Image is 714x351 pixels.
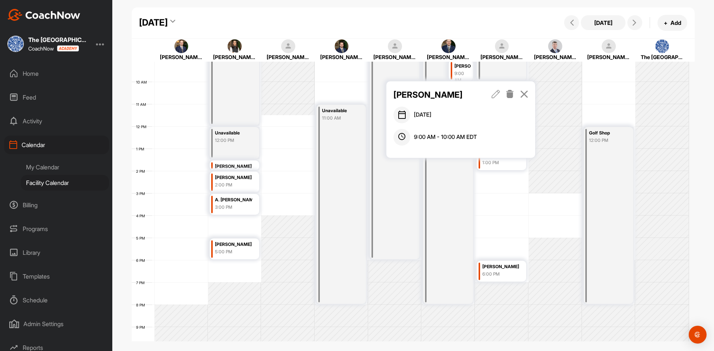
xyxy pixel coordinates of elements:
[4,88,109,107] div: Feed
[174,39,189,53] img: square_bee3fa92a6c3014f3bfa0d4fe7d50730.jpg
[215,204,252,211] div: 3:00 PM
[534,53,577,61] div: [PERSON_NAME]
[57,45,79,52] img: CoachNow acadmey
[4,196,109,214] div: Billing
[4,136,109,154] div: Calendar
[132,147,152,151] div: 1 PM
[215,182,252,188] div: 2:00 PM
[215,162,252,171] div: [PERSON_NAME]
[587,53,630,61] div: [PERSON_NAME]
[132,236,152,240] div: 5 PM
[215,248,252,255] div: 5:00 PM
[655,39,669,53] img: square_21a52c34a1b27affb0df1d7893c918db.jpg
[589,137,626,144] div: 12:00 PM
[414,133,477,142] span: 9:00 AM - 10:00 AM EDT
[215,196,252,204] div: A. [PERSON_NAME]
[213,53,256,61] div: [PERSON_NAME]
[132,124,154,129] div: 12 PM
[581,15,625,30] button: [DATE]
[7,9,80,21] img: CoachNow
[495,39,509,53] img: square_default-ef6cabf814de5a2bf16c804365e32c732080f9872bdf737d349900a9daf73cf9.png
[132,325,152,329] div: 9 PM
[4,112,109,130] div: Activity
[454,62,471,71] div: [PERSON_NAME]
[388,39,402,53] img: square_default-ef6cabf814de5a2bf16c804365e32c732080f9872bdf737d349900a9daf73cf9.png
[132,214,152,218] div: 4 PM
[132,191,152,196] div: 3 PM
[132,169,152,173] div: 2 PM
[393,88,477,101] p: [PERSON_NAME]
[28,45,79,52] div: CoachNow
[441,39,456,53] img: square_79f6e3d0e0224bf7dac89379f9e186cf.jpg
[160,53,203,61] div: [PERSON_NAME]
[21,159,109,175] div: My Calendar
[132,280,152,285] div: 7 PM
[4,220,109,238] div: Programs
[641,53,684,61] div: The [GEOGRAPHIC_DATA]
[320,53,363,61] div: [PERSON_NAME]
[414,111,431,119] span: [DATE]
[21,175,109,191] div: Facility Calendar
[454,70,471,84] div: 9:00 AM
[482,263,519,271] div: [PERSON_NAME]
[482,159,519,166] div: 1:00 PM
[4,315,109,333] div: Admin Settings
[267,53,309,61] div: [PERSON_NAME]
[281,39,295,53] img: square_default-ef6cabf814de5a2bf16c804365e32c732080f9872bdf737d349900a9daf73cf9.png
[664,19,668,27] span: +
[4,243,109,262] div: Library
[482,271,519,277] div: 6:00 PM
[215,173,252,182] div: [PERSON_NAME]
[322,115,359,121] div: 11:00 AM
[480,53,523,61] div: [PERSON_NAME]
[215,240,252,249] div: [PERSON_NAME]
[139,16,168,29] div: [DATE]
[132,258,152,263] div: 6 PM
[4,267,109,286] div: Templates
[373,53,416,61] div: [PERSON_NAME]
[132,102,154,107] div: 11 AM
[427,53,470,61] div: [PERSON_NAME]
[215,137,252,144] div: 12:00 PM
[602,39,616,53] img: square_default-ef6cabf814de5a2bf16c804365e32c732080f9872bdf737d349900a9daf73cf9.png
[4,291,109,309] div: Schedule
[322,107,359,115] div: Unavailable
[4,64,109,83] div: Home
[689,326,707,344] div: Open Intercom Messenger
[132,303,152,307] div: 8 PM
[7,36,24,52] img: square_21a52c34a1b27affb0df1d7893c918db.jpg
[132,80,154,84] div: 10 AM
[228,39,242,53] img: square_318c742b3522fe015918cc0bd9a1d0e8.jpg
[589,129,626,137] div: Golf Shop
[335,39,349,53] img: square_50820e9176b40dfe1a123c7217094fa9.jpg
[657,15,687,31] button: +Add
[28,37,88,43] div: The [GEOGRAPHIC_DATA]
[215,129,252,137] div: Unavailable
[548,39,562,53] img: square_b7f20754f9f8f6eaa06991cc1baa4178.jpg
